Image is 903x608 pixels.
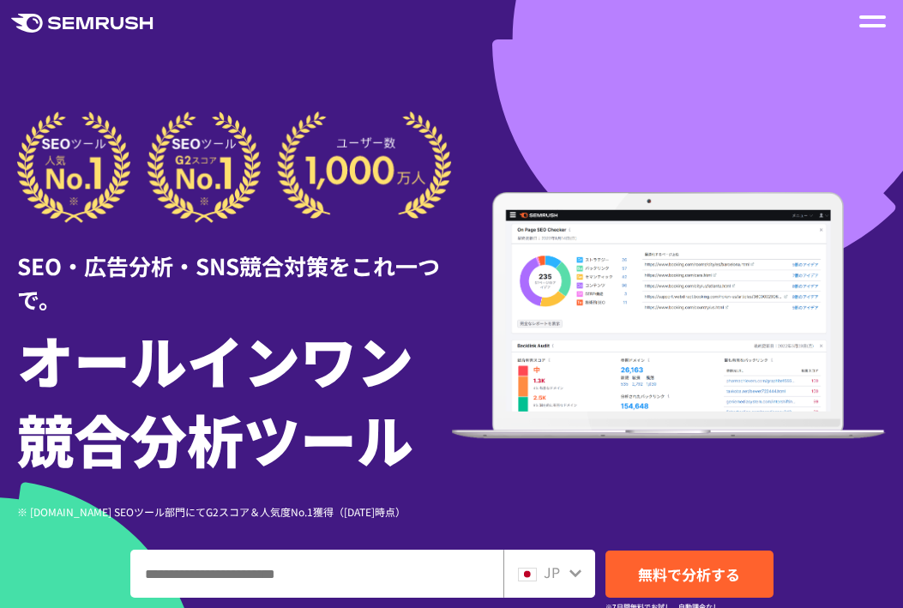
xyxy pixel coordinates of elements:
[17,320,452,478] h1: オールインワン 競合分析ツール
[17,223,452,316] div: SEO・広告分析・SNS競合対策をこれ一つで。
[544,562,560,582] span: JP
[638,563,740,585] span: 無料で分析する
[131,551,503,597] input: ドメイン、キーワードまたはURLを入力してください
[605,551,774,598] a: 無料で分析する
[17,503,452,520] div: ※ [DOMAIN_NAME] SEOツール部門にてG2スコア＆人気度No.1獲得（[DATE]時点）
